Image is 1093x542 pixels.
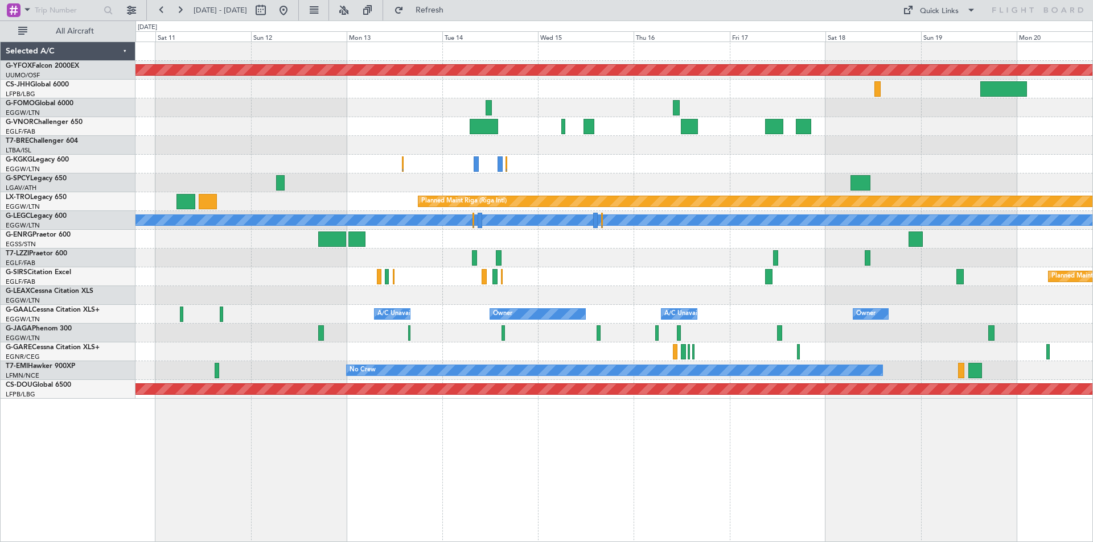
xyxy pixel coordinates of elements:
[6,231,32,238] span: G-ENRG
[138,23,157,32] div: [DATE]
[6,109,40,117] a: EGGW/LTN
[251,31,347,42] div: Sun 12
[538,31,634,42] div: Wed 15
[347,31,442,42] div: Mon 13
[35,2,100,19] input: Trip Number
[6,307,100,313] a: G-GAALCessna Citation XLS+
[6,184,36,192] a: LGAV/ATH
[6,371,39,380] a: LFMN/NCE
[6,221,40,230] a: EGGW/LTN
[6,231,71,238] a: G-ENRGPraetor 600
[6,175,67,182] a: G-SPCYLegacy 650
[6,146,31,155] a: LTBA/ISL
[30,27,120,35] span: All Aircraft
[6,194,67,201] a: LX-TROLegacy 650
[6,81,69,88] a: CS-JHHGlobal 6000
[6,138,29,144] span: T7-BRE
[6,278,35,286] a: EGLF/FAB
[6,100,73,107] a: G-FOMOGlobal 6000
[406,6,454,14] span: Refresh
[856,305,876,322] div: Owner
[389,1,457,19] button: Refresh
[6,81,30,88] span: CS-JHH
[730,31,825,42] div: Fri 17
[6,334,40,342] a: EGGW/LTN
[6,344,100,351] a: G-GARECessna Citation XLS+
[6,63,32,69] span: G-YFOX
[6,119,83,126] a: G-VNORChallenger 650
[921,31,1017,42] div: Sun 19
[6,307,32,313] span: G-GAAL
[6,288,93,295] a: G-LEAXCessna Citation XLS
[6,202,40,211] a: EGGW/LTN
[634,31,729,42] div: Thu 16
[6,296,40,305] a: EGGW/LTN
[6,363,75,370] a: T7-EMIHawker 900XP
[6,156,32,163] span: G-KGKG
[6,138,78,144] a: T7-BREChallenger 604
[6,63,79,69] a: G-YFOXFalcon 2000EX
[6,259,35,267] a: EGLF/FAB
[6,315,40,324] a: EGGW/LTN
[6,250,29,257] span: T7-LZZI
[6,250,67,257] a: T7-LZZIPraetor 600
[6,390,35,399] a: LFPB/LBG
[6,382,71,388] a: CS-DOUGlobal 6500
[920,6,959,17] div: Quick Links
[825,31,921,42] div: Sat 18
[6,71,40,80] a: UUMO/OSF
[6,90,35,98] a: LFPB/LBG
[6,353,40,361] a: EGNR/CEG
[6,213,67,220] a: G-LEGCLegacy 600
[6,269,27,276] span: G-SIRS
[6,194,30,201] span: LX-TRO
[6,288,30,295] span: G-LEAX
[6,269,71,276] a: G-SIRSCitation Excel
[6,382,32,388] span: CS-DOU
[155,31,251,42] div: Sat 11
[664,305,712,322] div: A/C Unavailable
[6,100,35,107] span: G-FOMO
[6,127,35,136] a: EGLF/FAB
[6,175,30,182] span: G-SPCY
[6,156,69,163] a: G-KGKGLegacy 600
[6,119,34,126] span: G-VNOR
[194,5,247,15] span: [DATE] - [DATE]
[6,165,40,173] a: EGGW/LTN
[350,362,376,379] div: No Crew
[493,305,512,322] div: Owner
[421,193,507,210] div: Planned Maint Riga (Riga Intl)
[6,213,30,220] span: G-LEGC
[6,325,32,332] span: G-JAGA
[377,305,425,322] div: A/C Unavailable
[6,344,32,351] span: G-GARE
[6,325,72,332] a: G-JAGAPhenom 300
[6,363,28,370] span: T7-EMI
[897,1,981,19] button: Quick Links
[6,240,36,249] a: EGSS/STN
[13,22,124,40] button: All Aircraft
[442,31,538,42] div: Tue 14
